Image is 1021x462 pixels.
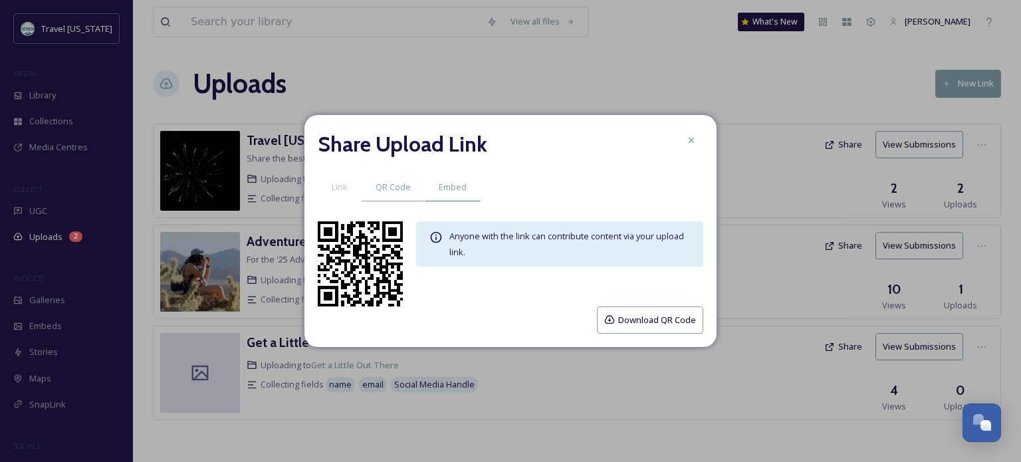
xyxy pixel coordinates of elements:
[318,128,487,160] h2: Share Upload Link
[963,404,1001,442] button: Open Chat
[439,181,467,193] span: Embed
[449,230,684,258] span: Anyone with the link can contribute content via your upload link.
[332,181,348,193] span: Link
[597,306,703,334] button: Download QR Code
[376,181,411,193] span: QR Code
